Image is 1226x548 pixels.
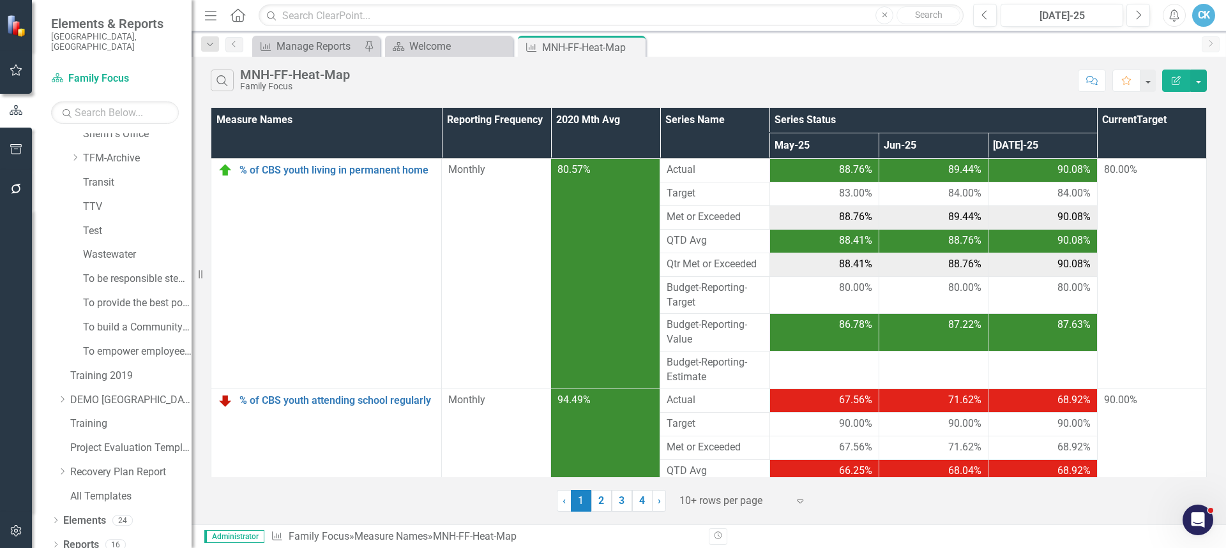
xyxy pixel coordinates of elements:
[948,210,981,225] span: 89.44%
[658,494,661,507] span: ›
[948,464,981,478] span: 68.04%
[1057,210,1091,225] span: 90.08%
[660,276,769,314] td: Double-Click to Edit
[70,489,192,504] a: All Templates
[948,393,981,408] span: 71.62%
[1192,4,1215,27] button: CK
[83,296,192,311] a: To provide the best possible mandatory and discretionary services
[218,163,233,178] img: On Target
[667,281,762,310] span: Budget-Reporting-Target
[83,127,192,142] a: Sheriff's Office
[839,233,872,248] span: 88.41%
[51,71,179,86] a: Family Focus
[612,490,632,512] a: 3
[70,465,192,480] a: Recovery Plan Report
[271,529,699,544] div: » »
[1005,8,1119,24] div: [DATE]-25
[83,344,192,359] a: To empower employee innovation and productivity
[433,530,517,542] div: MNH-FF-Heat-Map
[83,151,192,166] a: TFM-Archive
[948,417,981,431] span: 90.00%
[839,318,872,332] span: 86.78%
[897,6,960,24] button: Search
[70,393,192,408] a: DEMO [GEOGRAPHIC_DATA]
[51,31,179,52] small: [GEOGRAPHIC_DATA], [GEOGRAPHIC_DATA]
[839,186,872,201] span: 83.00%
[239,395,435,406] a: % of CBS youth attending school regularly
[879,352,988,389] td: Double-Click to Edit
[948,440,981,455] span: 71.62%
[409,38,510,54] div: Welcome
[948,186,981,201] span: 84.00%
[769,352,879,389] td: Double-Click to Edit
[839,393,872,408] span: 67.56%
[388,38,510,54] a: Welcome
[51,16,179,31] span: Elements & Reports
[51,101,179,124] input: Search Below...
[448,163,544,177] div: Monthly
[839,210,872,225] span: 88.76%
[948,281,981,295] span: 80.00%
[240,68,350,82] div: MNH-FF-Heat-Map
[1104,394,1137,406] span: 90.00%
[660,352,769,389] td: Double-Click to Edit
[591,490,612,512] a: 2
[6,14,29,36] img: ClearPoint Strategy
[1183,505,1213,535] iframe: Intercom live chat
[1057,281,1091,295] span: 80.00%
[276,38,361,54] div: Manage Reports
[1057,186,1091,201] span: 84.00%
[667,393,762,408] span: Actual
[563,494,566,507] span: ‹
[839,464,872,478] span: 66.25%
[83,175,192,190] a: Transit
[667,210,762,225] span: Met or Exceeded
[667,464,762,478] span: QTD Avg
[948,257,981,272] span: 88.76%
[667,233,762,248] span: QTD Avg
[667,318,762,347] span: Budget-Reporting-Value
[83,224,192,239] a: Test
[1057,440,1091,455] span: 68.92%
[839,257,872,272] span: 88.41%
[839,440,872,455] span: 67.56%
[988,276,1097,314] td: Double-Click to Edit
[1057,257,1091,272] span: 90.08%
[70,369,192,383] a: Training 2019
[667,417,762,431] span: Target
[240,82,350,91] div: Family Focus
[1057,163,1091,177] span: 90.08%
[448,393,544,408] div: Monthly
[988,352,1097,389] td: Double-Click to Edit
[354,530,428,542] a: Measure Names
[255,38,361,54] a: Manage Reports
[442,158,551,389] td: Double-Click to Edit
[1104,163,1137,175] span: 80.00%
[667,163,762,177] span: Actual
[1057,318,1091,332] span: 87.63%
[218,393,233,408] img: Below Plan
[542,40,642,56] div: MNH-FF-Heat-Map
[839,417,872,431] span: 90.00%
[948,233,981,248] span: 88.76%
[1057,464,1091,478] span: 68.92%
[83,320,192,335] a: To build a Community of Choice where people want to live and work​
[259,4,964,27] input: Search ClearPoint...
[1057,393,1091,408] span: 68.92%
[83,200,192,214] a: TTV
[915,10,942,20] span: Search
[83,272,192,286] a: To be responsible stewards of taxpayers' money​
[70,417,192,431] a: Training
[289,530,349,542] a: Family Focus
[239,165,435,176] a: % of CBS youth living in permanent home
[839,281,872,295] span: 80.00%
[204,530,264,543] span: Administrator
[839,163,872,177] span: 88.76%
[632,490,653,512] a: 4
[879,276,988,314] td: Double-Click to Edit
[667,257,762,272] span: Qtr Met or Exceeded
[571,490,591,512] span: 1
[769,276,879,314] td: Double-Click to Edit
[557,163,591,175] span: 80.57%
[1057,233,1091,248] span: 90.08%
